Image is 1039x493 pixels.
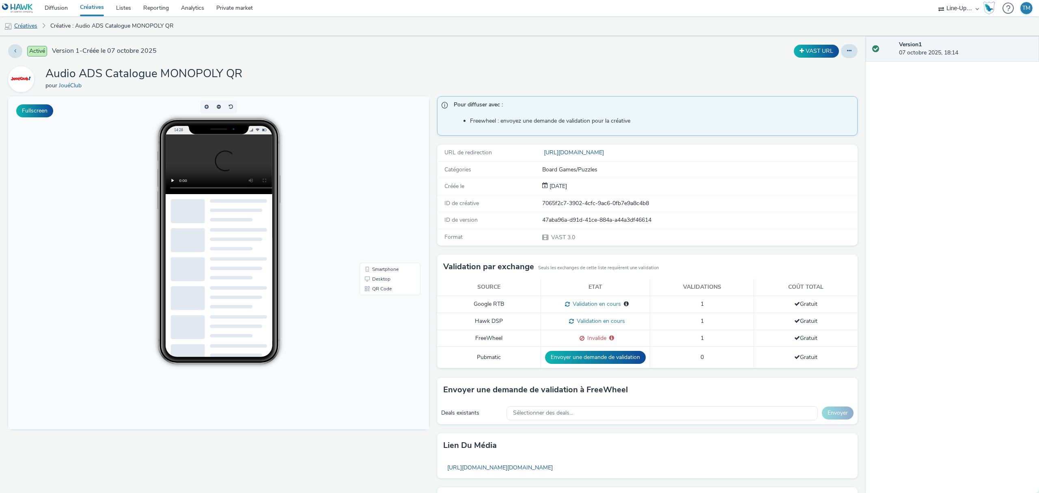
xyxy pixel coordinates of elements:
span: Smartphone [364,171,390,175]
h3: Validation par exchange [443,261,534,273]
div: 07 octobre 2025, 18:14 [899,41,1033,57]
h3: Lien du média [443,439,497,452]
td: Google RTB [437,296,541,313]
span: 1 [701,300,704,308]
img: undefined Logo [2,3,33,13]
span: Validation en cours [574,317,625,325]
div: 47aba96a-d91d-41ce-884a-a44a3df46614 [542,216,857,224]
span: 14:28 [166,31,175,36]
span: 0 [701,353,704,361]
li: Freewheel : envoyez une demande de validation pour la créative [470,117,854,125]
div: 7065f2c7-3902-4cfc-9ac6-0fb7e9a8c4b8 [542,199,857,208]
th: Validations [650,279,754,296]
div: TM [1022,2,1030,14]
span: VAST 3.0 [550,234,575,241]
img: mobile [4,22,12,30]
span: pour [45,82,59,89]
strong: Version 1 [899,41,922,48]
small: Seuls les exchanges de cette liste requièrent une validation [538,265,659,271]
h3: Envoyer une demande de validation à FreeWheel [443,384,628,396]
span: ID de créative [444,199,479,207]
span: 1 [701,317,704,325]
span: Pour diffuser avec : [454,101,849,111]
span: Gratuit [794,353,817,361]
li: QR Code [353,188,411,197]
span: Desktop [364,180,382,185]
span: ID de version [444,216,478,224]
button: Envoyer [822,407,854,419]
span: Validation en cours [570,300,621,308]
span: Gratuit [794,334,817,342]
div: Création 07 octobre 2025, 18:14 [548,182,567,190]
div: Board Games/Puzzles [542,166,857,174]
span: 1 [701,334,704,342]
th: Etat [541,279,650,296]
img: Hawk Academy [983,2,995,15]
div: Dupliquer la créative en un VAST URL [792,45,841,58]
button: Fullscreen [16,104,53,117]
span: Gratuit [794,317,817,325]
a: JouéClub [8,75,37,83]
td: Hawk DSP [437,313,541,330]
a: [URL][DOMAIN_NAME][DOMAIN_NAME] [443,460,557,476]
span: Invalide [584,334,606,342]
span: Créée le [444,182,464,190]
span: QR Code [364,190,384,195]
span: Sélectionner des deals... [513,410,573,417]
span: Gratuit [794,300,817,308]
span: Version 1 - Créée le 07 octobre 2025 [52,46,157,56]
button: VAST URL [794,45,839,58]
span: Activé [27,46,47,56]
button: Envoyer une demande de validation [545,351,646,364]
a: [URL][DOMAIN_NAME] [542,149,607,156]
div: Deals existants [441,409,502,417]
h1: Audio ADS Catalogue MONOPOLY QR [45,66,242,82]
li: Smartphone [353,168,411,178]
td: Pubmatic [437,347,541,368]
li: Desktop [353,178,411,188]
img: JouéClub [9,67,33,91]
span: Catégories [444,166,471,173]
a: Hawk Academy [983,2,998,15]
span: [DATE] [548,182,567,190]
th: Coût total [754,279,858,296]
a: Créative : Audio ADS Catalogue MONOPOLY QR [46,16,178,36]
th: Source [437,279,541,296]
span: URL de redirection [444,149,492,156]
a: JouéClub [59,82,85,89]
span: Format [444,233,463,241]
td: FreeWheel [437,330,541,347]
